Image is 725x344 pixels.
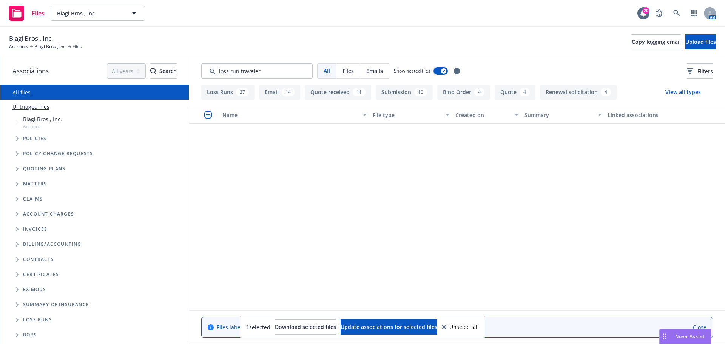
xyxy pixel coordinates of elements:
span: Billing/Accounting [23,242,82,247]
span: Nova Assist [675,333,705,339]
button: Linked associations [605,106,687,124]
span: Policy change requests [23,151,93,156]
button: Renewal solicitation [540,85,617,100]
button: Nova Assist [659,329,711,344]
span: All [324,67,330,75]
button: File type [370,106,452,124]
button: Summary [521,106,604,124]
div: 4 [474,88,484,96]
svg: Search [150,68,156,74]
span: Unselect all [449,324,479,330]
input: Search by keyword... [201,63,313,79]
span: Files [72,43,82,50]
span: Files labeled as "Auto ID card" are hidden. [217,323,375,331]
button: Filters [687,63,713,79]
span: Contracts [23,257,54,262]
button: Copy logging email [632,34,681,49]
span: Biagi Bros., Inc. [23,115,62,123]
button: Bind Order [437,85,490,100]
div: Search [150,64,177,78]
div: 27 [236,88,249,96]
span: Policies [23,136,47,141]
div: Linked associations [608,111,684,119]
span: Files [342,67,354,75]
span: Emails [366,67,383,75]
button: SearchSearch [150,63,177,79]
span: Show nested files [394,68,430,74]
span: Account charges [23,212,74,216]
button: Unselect all [442,319,479,335]
div: Created on [455,111,510,119]
a: All files [12,89,31,96]
button: Quote received [305,85,371,100]
div: Folder Tree Example [0,237,189,342]
div: 14 [282,88,295,96]
span: Copy logging email [632,38,681,45]
span: Biagi Bros., Inc. [57,9,122,17]
a: Biagi Bros., Inc. [34,43,66,50]
span: 1 selected [246,323,270,331]
div: File type [373,111,441,119]
button: Name [219,106,370,124]
div: 20 [643,7,649,14]
span: Biagi Bros., Inc. [9,34,53,43]
button: Download selected files [275,319,336,335]
span: Loss Runs [23,318,52,322]
button: Loss Runs [201,85,255,100]
a: Close [693,323,706,331]
div: Summary [524,111,593,119]
span: Invoices [23,227,48,231]
button: Biagi Bros., Inc. [51,6,145,21]
button: Upload files [685,34,716,49]
a: Switch app [686,6,702,21]
span: Summary of insurance [23,302,89,307]
span: BORs [23,333,37,337]
input: Select all [204,111,212,119]
span: Certificates [23,272,59,277]
div: Tree Example [0,114,189,237]
div: Drag to move [660,329,669,344]
span: Ex Mods [23,287,46,292]
button: Quote [495,85,535,100]
span: Download selected files [275,323,336,330]
span: Matters [23,182,47,186]
span: Quoting plans [23,167,66,171]
div: Name [222,111,358,119]
span: Update associations for selected files [341,323,437,330]
span: Filters [687,67,713,75]
a: Report a Bug [652,6,667,21]
a: Accounts [9,43,28,50]
span: Files [32,10,45,16]
span: Claims [23,197,43,201]
span: Account [23,123,62,130]
button: View all types [653,85,713,100]
div: 4 [520,88,530,96]
span: Associations [12,66,49,76]
button: Submission [376,85,433,100]
button: Email [259,85,300,100]
button: Created on [452,106,521,124]
div: 11 [353,88,366,96]
a: Search [669,6,684,21]
div: 10 [414,88,427,96]
span: Filters [697,67,713,75]
a: Files [6,3,48,24]
span: Upload files [685,38,716,45]
a: Untriaged files [12,103,49,111]
button: Update associations for selected files [341,319,437,335]
div: 4 [601,88,611,96]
